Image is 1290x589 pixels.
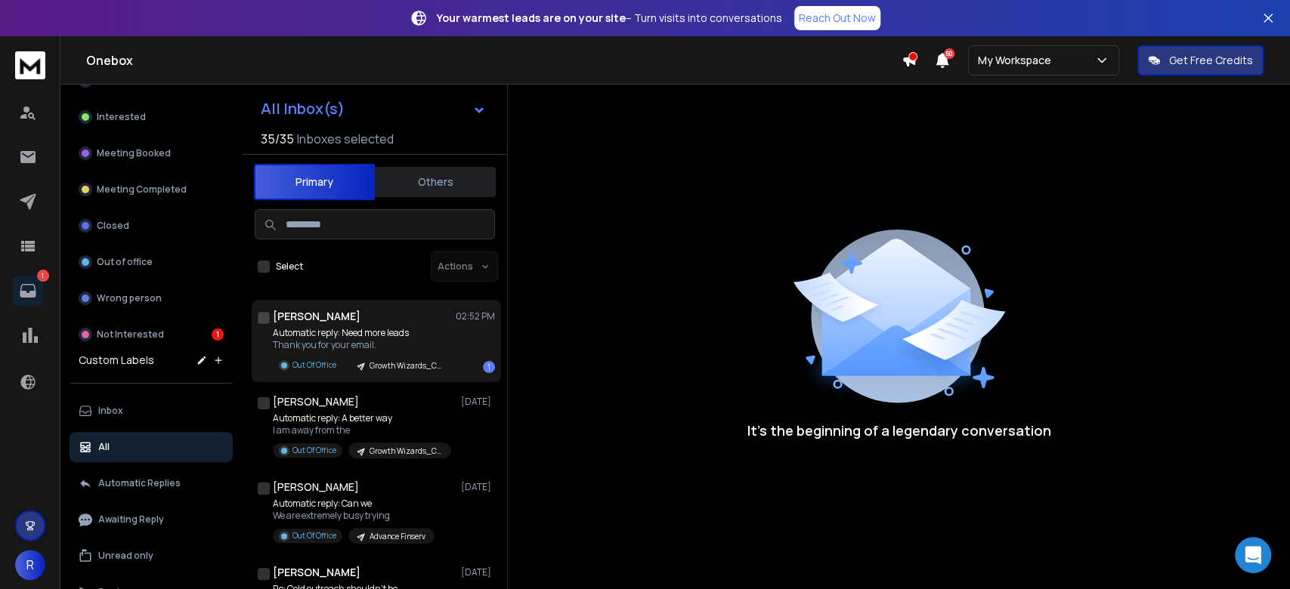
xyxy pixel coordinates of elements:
[461,481,495,493] p: [DATE]
[456,310,495,322] p: 02:52 PM
[273,412,451,424] p: Automatic reply: A better way
[292,530,336,541] p: Out Of Office
[375,165,496,199] button: Others
[70,396,233,426] button: Inbox
[70,432,233,462] button: All
[794,6,880,30] a: Reach Out Now
[292,359,336,371] p: Out Of Office
[212,328,224,341] div: 1
[297,130,394,148] h3: Inboxes selected
[97,111,146,123] p: Interested
[1169,53,1253,68] p: Get Free Credits
[978,53,1057,68] p: My Workspace
[70,247,233,277] button: Out of office
[97,292,162,304] p: Wrong person
[70,138,233,168] button: Meeting Booked
[273,309,360,324] h1: [PERSON_NAME]
[98,477,181,489] p: Automatic Replies
[1235,537,1271,573] div: Open Intercom Messenger
[292,445,336,456] p: Out Of Office
[437,11,782,26] p: – Turn visits into conversations
[70,283,233,313] button: Wrong person
[254,164,375,200] button: Primary
[747,420,1051,441] p: It’s the beginning of a legendary conversation
[461,566,495,578] p: [DATE]
[944,48,954,59] span: 50
[97,328,164,341] p: Not Interested
[86,51,902,69] h1: Onebox
[98,550,153,562] p: Unread only
[273,510,435,522] p: We are extremely busy trying
[98,405,123,417] p: Inbox
[15,550,45,580] button: R
[273,394,359,409] h1: [PERSON_NAME]
[261,130,294,148] span: 35 / 35
[273,565,360,580] h1: [PERSON_NAME]
[461,396,495,408] p: [DATE]
[370,446,442,457] p: Growth Wizards_Cold Email_UK
[70,174,233,205] button: Meeting Completed
[273,339,451,351] p: Thank you for your email.
[273,327,451,339] p: Automatic reply: Need more leads
[97,256,153,268] p: Out of office
[370,531,425,542] p: Advance Finserv
[37,270,49,282] p: 1
[97,183,187,196] p: Meeting Completed
[249,94,498,124] button: All Inbox(s)
[70,468,233,498] button: Automatic Replies
[70,102,233,132] button: Interested
[799,11,876,26] p: Reach Out Now
[98,441,110,453] p: All
[261,101,345,116] h1: All Inbox(s)
[370,360,442,372] p: Growth Wizards_Cold Email_UK
[97,220,129,232] p: Closed
[273,424,451,436] p: I am away from the
[70,504,233,535] button: Awaiting Reply
[97,147,171,159] p: Meeting Booked
[273,480,359,495] h1: [PERSON_NAME]
[70,541,233,571] button: Unread only
[437,11,626,25] strong: Your warmest leads are on your site
[13,276,43,306] a: 1
[98,513,164,526] p: Awaiting Reply
[273,498,435,510] p: Automatic reply: Can we
[15,51,45,79] img: logo
[70,211,233,241] button: Closed
[70,319,233,350] button: Not Interested1
[79,353,154,368] h3: Custom Labels
[483,361,495,373] div: 1
[276,261,303,273] label: Select
[1137,45,1264,76] button: Get Free Credits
